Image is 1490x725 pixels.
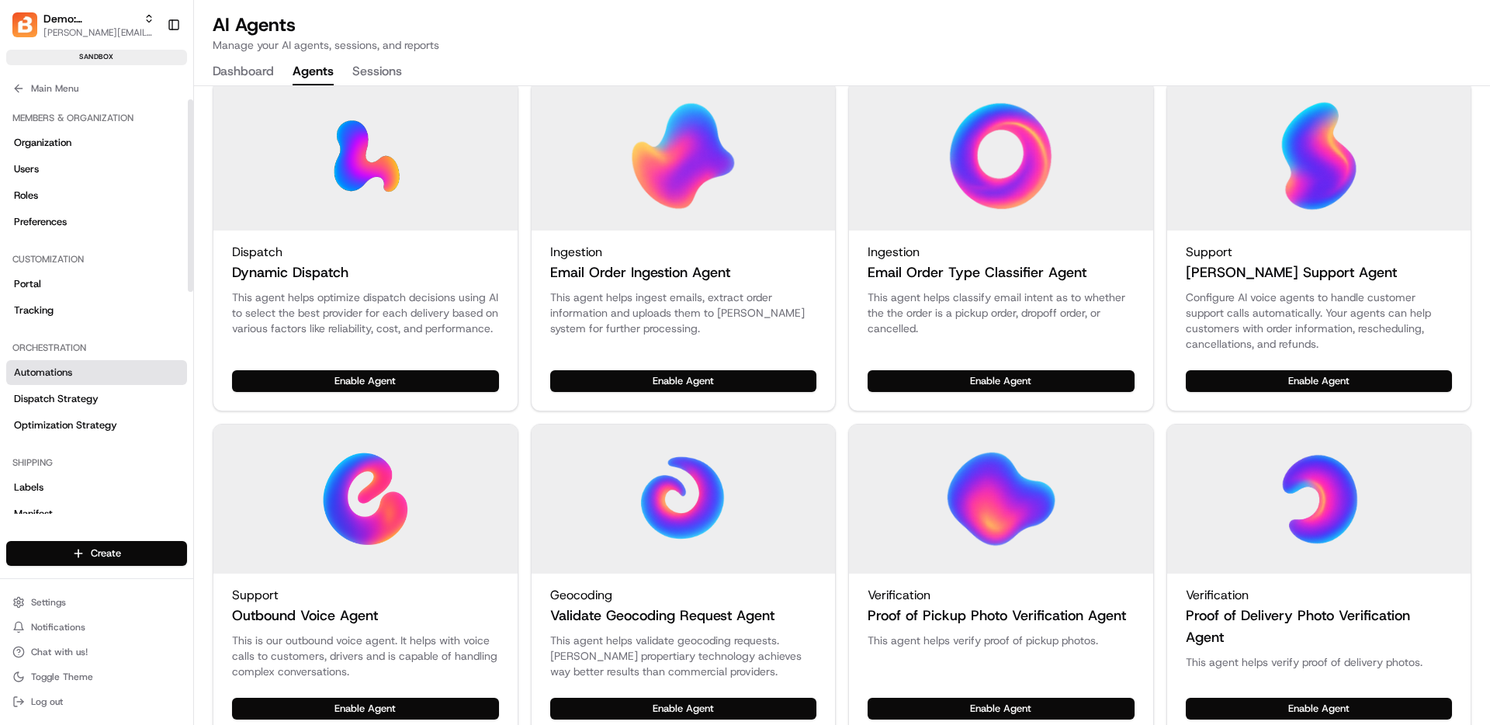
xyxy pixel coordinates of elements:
button: Settings [6,591,187,613]
h3: Dynamic Dispatch [232,262,348,283]
img: Demo: Maria [12,12,37,37]
button: Dashboard [213,59,274,85]
span: Pylon [154,263,188,275]
p: Welcome 👋 [16,62,282,87]
span: API Documentation [147,225,249,241]
img: 1736555255976-a54dd68f-1ca7-489b-9aae-adbdc363a1c4 [16,148,43,176]
span: Users [14,162,39,176]
button: Enable Agent [868,370,1135,392]
button: Enable Agent [232,698,499,720]
img: Outbound Voice Agent [310,443,421,555]
p: This agent helps validate geocoding requests. [PERSON_NAME] propertiary technology achieves way b... [550,633,817,679]
a: Automations [6,360,187,385]
span: Log out [31,696,63,708]
h3: Validate Geocoding Request Agent [550,605,774,626]
a: Powered byPylon [109,262,188,275]
a: Labels [6,475,187,500]
div: Members & Organization [6,106,187,130]
input: Clear [40,100,256,116]
button: Start new chat [264,153,282,172]
div: sandbox [6,50,187,65]
p: This agent helps classify email intent as to whether the the order is a pickup order, dropoff ord... [868,290,1135,336]
span: Create [91,546,121,560]
div: Ingestion [550,243,817,262]
div: Geocoding [550,586,817,605]
button: Notifications [6,616,187,638]
div: 💻 [131,227,144,239]
button: Enable Agent [232,370,499,392]
button: Create [6,541,187,566]
img: Email Order Ingestion Agent [627,100,739,212]
span: Manifest [14,507,53,521]
button: Enable Agent [550,370,817,392]
span: Tracking [14,304,54,317]
a: 📗Knowledge Base [9,219,125,247]
img: Proof of Delivery Photo Verification Agent [1263,443,1374,555]
button: Toggle Theme [6,666,187,688]
div: Start new chat [53,148,255,164]
span: Automations [14,366,72,380]
h3: Proof of Delivery Photo Verification Agent [1186,605,1453,648]
h1: AI Agents [213,12,439,37]
a: Optimization Strategy [6,413,187,438]
button: Enable Agent [868,698,1135,720]
button: Enable Agent [550,698,817,720]
div: Dispatch [232,243,499,262]
span: Roles [14,189,38,203]
a: 💻API Documentation [125,219,255,247]
span: Portal [14,277,41,291]
p: This agent helps verify proof of delivery photos. [1186,654,1453,670]
div: Verification [868,586,1135,605]
div: Support [232,586,499,605]
span: Optimization Strategy [14,418,117,432]
a: Dispatch Strategy [6,387,187,411]
img: Validate Geocoding Request Agent [627,443,739,555]
button: Enable Agent [1186,370,1453,392]
span: Chat with us! [31,646,88,658]
div: 📗 [16,227,28,239]
a: Users [6,157,187,182]
p: Configure AI voice agents to handle customer support calls automatically. Your agents can help cu... [1186,290,1453,352]
p: This agent helps optimize dispatch decisions using AI to select the best provider for each delive... [232,290,499,336]
span: Preferences [14,215,67,229]
button: Agents [293,59,334,85]
span: Toggle Theme [31,671,93,683]
button: Enable Agent [1186,698,1453,720]
a: Roles [6,183,187,208]
img: Charlie Support Agent [1263,100,1374,212]
div: Shipping [6,450,187,475]
button: [PERSON_NAME][EMAIL_ADDRESS][DOMAIN_NAME] [43,26,154,39]
h3: [PERSON_NAME] Support Agent [1186,262,1397,283]
a: Portal [6,272,187,297]
p: This agent helps verify proof of pickup photos. [868,633,1135,648]
div: Ingestion [868,243,1135,262]
span: Dispatch Strategy [14,392,99,406]
span: Settings [31,596,66,609]
a: Organization [6,130,187,155]
button: Demo: [PERSON_NAME] [43,11,137,26]
div: Verification [1186,586,1453,605]
p: This is our outbound voice agent. It helps with voice calls to customers, drivers and is capable ... [232,633,499,679]
img: Dynamic Dispatch [310,100,421,212]
button: Log out [6,691,187,713]
h3: Outbound Voice Agent [232,605,378,626]
span: Labels [14,480,43,494]
img: Nash [16,16,47,47]
img: Email Order Type Classifier Agent [945,100,1057,212]
div: We're available if you need us! [53,164,196,176]
span: Main Menu [31,82,78,95]
h3: Email Order Type Classifier Agent [868,262,1086,283]
div: Support [1186,243,1453,262]
img: Proof of Pickup Photo Verification Agent [945,443,1057,555]
button: Chat with us! [6,641,187,663]
div: Orchestration [6,335,187,360]
a: Tracking [6,298,187,323]
button: Demo: MariaDemo: [PERSON_NAME][PERSON_NAME][EMAIL_ADDRESS][DOMAIN_NAME] [6,6,161,43]
span: Knowledge Base [31,225,119,241]
span: Notifications [31,621,85,633]
a: Preferences [6,210,187,234]
p: This agent helps ingest emails, extract order information and uploads them to [PERSON_NAME] syste... [550,290,817,336]
span: Organization [14,136,71,150]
